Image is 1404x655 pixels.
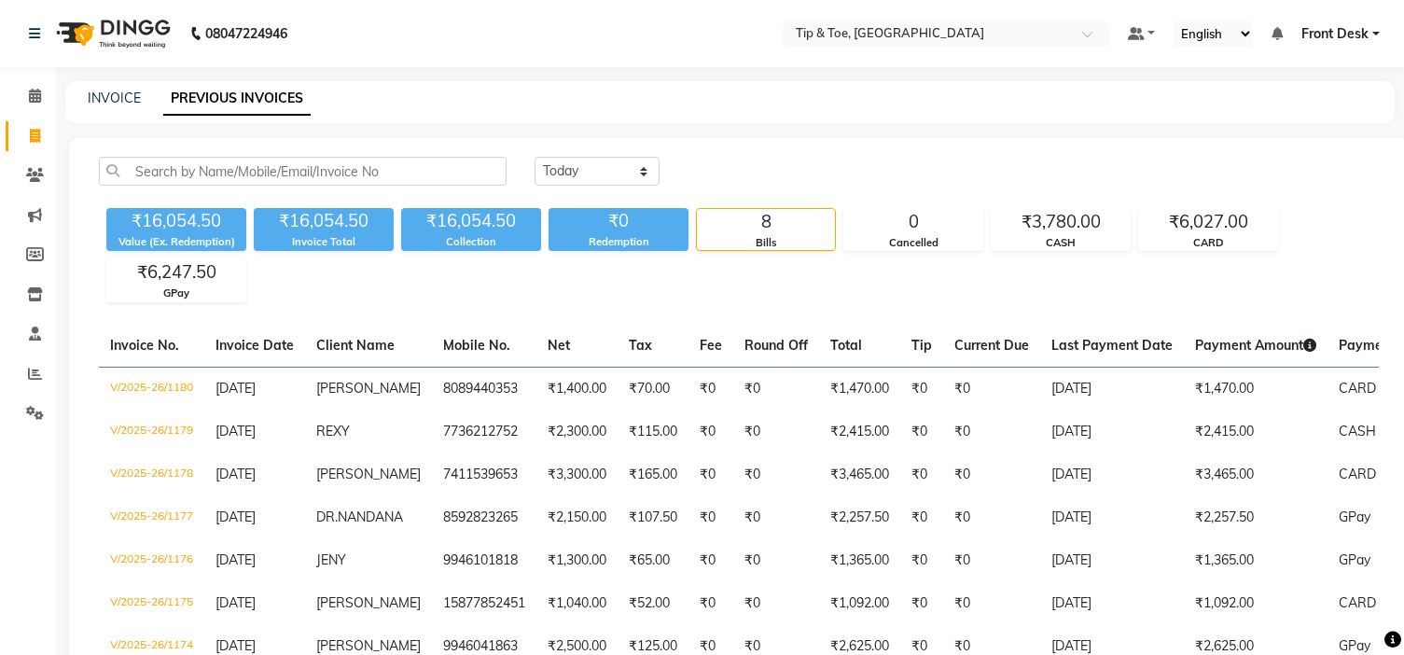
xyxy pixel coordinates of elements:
[943,582,1040,625] td: ₹0
[316,423,350,439] span: REXY
[900,496,943,539] td: ₹0
[1339,637,1370,654] span: GPay
[110,337,179,354] span: Invoice No.
[733,539,819,582] td: ₹0
[992,235,1130,251] div: CASH
[215,509,256,525] span: [DATE]
[943,411,1040,453] td: ₹0
[688,496,733,539] td: ₹0
[733,367,819,411] td: ₹0
[99,539,204,582] td: V/2025-26/1176
[844,209,982,235] div: 0
[819,367,900,411] td: ₹1,470.00
[911,337,932,354] span: Tip
[316,337,395,354] span: Client Name
[900,582,943,625] td: ₹0
[549,234,688,250] div: Redemption
[700,337,722,354] span: Fee
[1339,380,1376,397] span: CARD
[1301,24,1369,44] span: Front Desk
[900,411,943,453] td: ₹0
[1339,423,1376,439] span: CASH
[1184,539,1328,582] td: ₹1,365.00
[215,551,256,568] span: [DATE]
[316,551,346,568] span: JENY
[688,453,733,496] td: ₹0
[205,7,287,60] b: 08047224946
[819,496,900,539] td: ₹2,257.50
[1139,235,1277,251] div: CARD
[819,539,900,582] td: ₹1,365.00
[432,367,536,411] td: 8089440353
[1339,594,1376,611] span: CARD
[1051,337,1173,354] span: Last Payment Date
[316,466,421,482] span: [PERSON_NAME]
[316,509,403,525] span: DR.NANDANA
[215,337,294,354] span: Invoice Date
[432,411,536,453] td: 7736212752
[99,582,204,625] td: V/2025-26/1175
[99,411,204,453] td: V/2025-26/1179
[733,411,819,453] td: ₹0
[697,209,835,235] div: 8
[733,453,819,496] td: ₹0
[629,337,652,354] span: Tax
[688,539,733,582] td: ₹0
[432,582,536,625] td: 15877852451
[688,367,733,411] td: ₹0
[1184,453,1328,496] td: ₹3,465.00
[1040,411,1184,453] td: [DATE]
[819,453,900,496] td: ₹3,465.00
[106,234,246,250] div: Value (Ex. Redemption)
[254,208,394,234] div: ₹16,054.50
[401,208,541,234] div: ₹16,054.50
[316,594,421,611] span: [PERSON_NAME]
[618,582,688,625] td: ₹52.00
[432,539,536,582] td: 9946101818
[618,453,688,496] td: ₹165.00
[99,157,507,186] input: Search by Name/Mobile/Email/Invoice No
[432,496,536,539] td: 8592823265
[618,496,688,539] td: ₹107.50
[549,208,688,234] div: ₹0
[1184,411,1328,453] td: ₹2,415.00
[697,235,835,251] div: Bills
[99,367,204,411] td: V/2025-26/1180
[1139,209,1277,235] div: ₹6,027.00
[1040,453,1184,496] td: [DATE]
[536,539,618,582] td: ₹1,300.00
[954,337,1029,354] span: Current Due
[1339,466,1376,482] span: CARD
[992,209,1130,235] div: ₹3,780.00
[1040,496,1184,539] td: [DATE]
[536,411,618,453] td: ₹2,300.00
[733,582,819,625] td: ₹0
[316,637,421,654] span: [PERSON_NAME]
[618,411,688,453] td: ₹115.00
[943,496,1040,539] td: ₹0
[1040,582,1184,625] td: [DATE]
[106,208,246,234] div: ₹16,054.50
[536,582,618,625] td: ₹1,040.00
[163,82,311,116] a: PREVIOUS INVOICES
[1339,551,1370,568] span: GPay
[830,337,862,354] span: Total
[536,496,618,539] td: ₹2,150.00
[215,423,256,439] span: [DATE]
[254,234,394,250] div: Invoice Total
[48,7,175,60] img: logo
[99,453,204,496] td: V/2025-26/1178
[215,594,256,611] span: [DATE]
[844,235,982,251] div: Cancelled
[618,367,688,411] td: ₹70.00
[107,259,245,286] div: ₹6,247.50
[744,337,808,354] span: Round Off
[618,539,688,582] td: ₹65.00
[88,90,141,106] a: INVOICE
[215,466,256,482] span: [DATE]
[548,337,570,354] span: Net
[688,582,733,625] td: ₹0
[900,453,943,496] td: ₹0
[1184,582,1328,625] td: ₹1,092.00
[1339,509,1370,525] span: GPay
